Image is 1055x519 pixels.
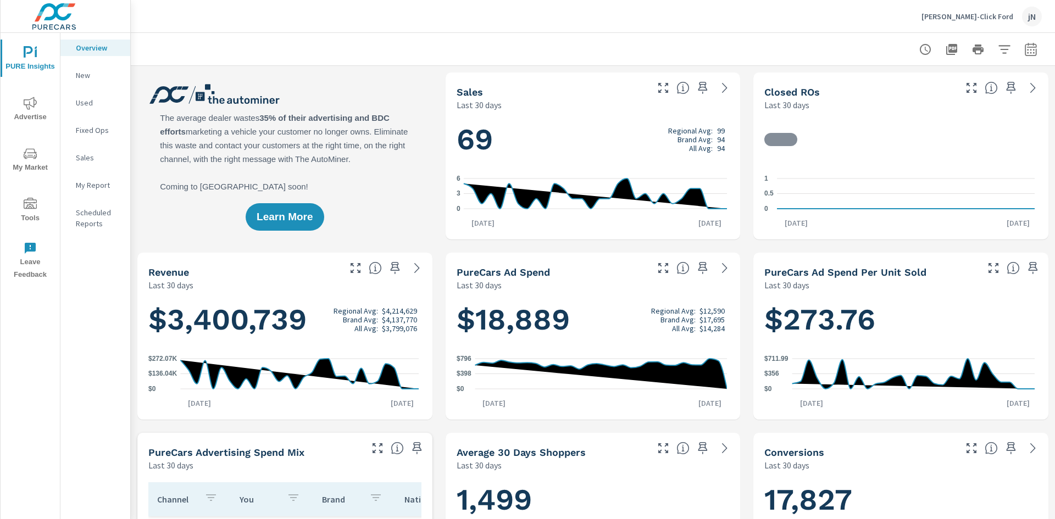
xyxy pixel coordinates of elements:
[386,259,404,277] span: Save this to your personalized report
[60,149,130,166] div: Sales
[257,212,313,222] span: Learn More
[764,301,1037,338] h1: $273.76
[354,324,378,333] p: All Avg:
[717,144,725,153] p: 94
[4,242,57,281] span: Leave Feedback
[4,198,57,225] span: Tools
[764,447,824,458] h5: Conversions
[921,12,1013,21] p: [PERSON_NAME]-Click Ford
[764,355,789,362] text: $711.99
[148,459,193,472] p: Last 30 days
[148,266,189,278] h5: Revenue
[4,147,57,174] span: My Market
[716,259,734,277] a: See more details in report
[764,481,1037,518] h1: 17,827
[148,278,193,292] p: Last 30 days
[60,204,130,232] div: Scheduled Reports
[408,259,426,277] a: See more details in report
[717,126,725,135] p: 99
[457,370,471,378] text: $398
[654,259,672,277] button: Make Fullscreen
[999,398,1037,409] p: [DATE]
[457,121,730,158] h1: 69
[464,217,502,228] p: [DATE]
[764,86,820,98] h5: Closed ROs
[691,217,729,228] p: [DATE]
[999,217,1037,228] p: [DATE]
[689,144,713,153] p: All Avg:
[694,439,712,457] span: Save this to your personalized report
[76,152,121,163] p: Sales
[699,324,725,333] p: $14,284
[457,301,730,338] h1: $18,889
[404,494,443,505] p: National
[1024,79,1042,97] a: See more details in report
[1020,38,1042,60] button: Select Date Range
[764,98,809,111] p: Last 30 days
[60,122,130,138] div: Fixed Ops
[764,175,768,182] text: 1
[764,205,768,213] text: 0
[668,126,713,135] p: Regional Avg:
[457,190,460,198] text: 3
[985,442,998,455] span: The number of dealer-specified goals completed by a visitor. [Source: This data is provided by th...
[240,494,278,505] p: You
[716,439,734,457] a: See more details in report
[148,385,156,393] text: $0
[694,259,712,277] span: Save this to your personalized report
[60,67,130,83] div: New
[457,385,464,393] text: $0
[694,79,712,97] span: Save this to your personalized report
[246,203,324,231] button: Learn More
[457,86,483,98] h5: Sales
[148,355,177,362] text: $272.07K
[967,38,989,60] button: Print Report
[60,177,130,193] div: My Report
[1002,79,1020,97] span: Save this to your personalized report
[148,301,421,338] h1: $3,400,739
[382,315,417,324] p: $4,137,770
[148,370,177,378] text: $136.04K
[993,38,1015,60] button: Apply Filters
[764,459,809,472] p: Last 30 days
[457,481,730,518] h1: 1,499
[764,278,809,292] p: Last 30 days
[1024,259,1042,277] span: Save this to your personalized report
[76,70,121,81] p: New
[678,135,713,144] p: Brand Avg:
[408,439,426,457] span: Save this to your personalized report
[382,306,417,315] p: $4,214,629
[457,175,460,182] text: 6
[457,266,550,278] h5: PureCars Ad Spend
[941,38,963,60] button: "Export Report to PDF"
[660,315,696,324] p: Brand Avg:
[1007,261,1020,275] span: Average cost of advertising per each vehicle sold at the dealer over the selected date range. The...
[1024,439,1042,457] a: See more details in report
[60,94,130,111] div: Used
[792,398,831,409] p: [DATE]
[457,447,586,458] h5: Average 30 Days Shoppers
[383,398,421,409] p: [DATE]
[457,278,502,292] p: Last 30 days
[322,494,360,505] p: Brand
[676,81,690,94] span: Number of vehicles sold by the dealership over the selected date range. [Source: This data is sou...
[699,315,725,324] p: $17,695
[985,81,998,94] span: Number of Repair Orders Closed by the selected dealership group over the selected time range. [So...
[180,398,219,409] p: [DATE]
[654,79,672,97] button: Make Fullscreen
[457,205,460,213] text: 0
[475,398,513,409] p: [DATE]
[369,261,382,275] span: Total sales revenue over the selected date range. [Source: This data is sourced from the dealer’s...
[654,439,672,457] button: Make Fullscreen
[391,442,404,455] span: This table looks at how you compare to the amount of budget you spend per channel as opposed to y...
[457,355,471,362] text: $796
[457,459,502,472] p: Last 30 days
[691,398,729,409] p: [DATE]
[457,98,502,111] p: Last 30 days
[1022,7,1042,26] div: jN
[676,442,690,455] span: A rolling 30 day total of daily Shoppers on the dealership website, averaged over the selected da...
[60,40,130,56] div: Overview
[334,306,378,315] p: Regional Avg:
[716,79,734,97] a: See more details in report
[699,306,725,315] p: $12,590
